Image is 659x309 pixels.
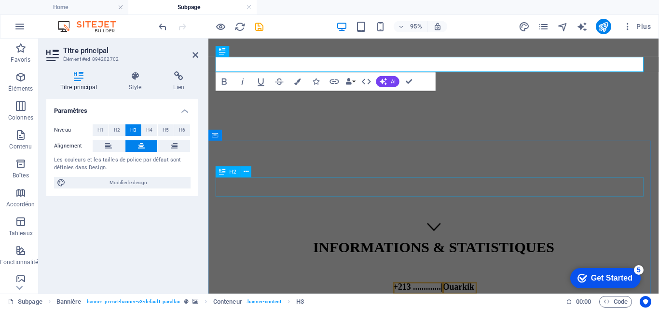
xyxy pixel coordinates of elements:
span: . banner .preset-banner-v3-default .parallax [85,296,180,308]
button: navigator [557,21,569,32]
h3: Élément #ed-894202702 [63,55,179,64]
span: Cliquez pour sélectionner. Double-cliquez pour modifier. [296,296,304,308]
label: Alignement [54,140,93,152]
i: Cet élément contient un arrière-plan. [192,299,198,304]
span: Plus [623,22,651,31]
i: Lors du redimensionnement, ajuster automatiquement le niveau de zoom en fonction de l'appareil sé... [433,22,442,31]
span: +213 ............. [194,256,245,267]
span: : [583,298,584,305]
button: Confirm (Ctrl+⏎) [400,72,418,91]
button: Usercentrics [640,296,651,308]
button: Italic (Ctrl+I) [234,72,251,91]
nav: breadcrumb [56,296,304,308]
button: Underline (Ctrl+U) [252,72,270,91]
a: Cliquez pour annuler la sélection. Double-cliquez pour ouvrir Pages. [8,296,42,308]
i: Actualiser la page [234,21,246,32]
button: HTML [358,72,375,91]
button: H5 [158,124,174,136]
h4: Subpage [128,2,257,13]
img: Editor Logo [55,21,128,32]
button: Plus [619,19,655,34]
div: 5 [71,2,81,12]
button: H3 [125,124,141,136]
h4: Paramètres [46,99,198,117]
button: Cliquez ici pour quitter le mode Aperçu et poursuivre l'édition. [215,21,226,32]
button: Bold (Ctrl+B) [216,72,233,91]
i: Enregistrer (Ctrl+S) [254,21,265,32]
label: Niveau [54,124,93,136]
button: Colors [289,72,306,91]
i: Pages (Ctrl+Alt+S) [538,21,549,32]
p: Éléments [8,85,33,93]
p: Accordéon [6,201,35,208]
button: design [519,21,530,32]
button: pages [538,21,549,32]
span: H5 [163,124,169,136]
span: 00 00 [576,296,591,308]
button: H2 [109,124,125,136]
button: text_generator [577,21,588,32]
p: Contenu [9,143,32,150]
p: Favoris [11,56,30,64]
span: H1 [97,124,104,136]
span: H4 [146,124,152,136]
p: Tableaux [9,229,33,237]
i: Design (Ctrl+Alt+Y) [519,21,530,32]
i: AI Writer [577,21,588,32]
span: H2 [230,169,237,175]
i: Navigateur [557,21,568,32]
button: undo [157,21,168,32]
button: 95% [394,21,428,32]
span: | [194,256,280,267]
span: Code [604,296,628,308]
button: H6 [174,124,190,136]
button: Data Bindings [344,72,357,91]
span: AI [391,79,396,84]
button: save [253,21,265,32]
button: H4 [142,124,158,136]
h6: Durée de la session [566,296,591,308]
button: Strikethrough [271,72,288,91]
button: H1 [93,124,109,136]
button: Link [326,72,343,91]
span: Cliquez pour sélectionner. Double-cliquez pour modifier. [213,296,242,308]
h6: 95% [408,21,424,32]
i: Annuler : Éditer le titre (Ctrl+Z) [157,21,168,32]
span: Ouarkik [247,256,280,267]
button: AI [376,76,399,87]
button: publish [596,19,611,34]
button: reload [234,21,246,32]
div: Get Started [28,11,70,19]
div: Les couleurs et les tailles de police par défaut sont définies dans Design. [54,156,191,172]
span: H2 [114,124,120,136]
p: Boîtes [13,172,29,179]
p: Colonnes [8,114,33,121]
span: Modifier le design [69,177,188,188]
span: Cliquez pour sélectionner. Double-cliquez pour modifier. [56,296,82,308]
div: Get Started 5 items remaining, 0% complete [8,5,78,25]
button: Code [599,296,632,308]
i: Cet élément est une présélection personnalisable. [184,299,189,304]
h4: Titre principal [46,71,115,92]
span: H3 [130,124,137,136]
button: Modifier le design [54,177,191,188]
span: . banner-content [246,296,281,308]
button: Icons [307,72,325,91]
h4: Style [115,71,160,92]
i: Publier [598,21,609,32]
h2: Titre principal [63,46,198,55]
span: H6 [179,124,185,136]
h4: Lien [160,71,198,92]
